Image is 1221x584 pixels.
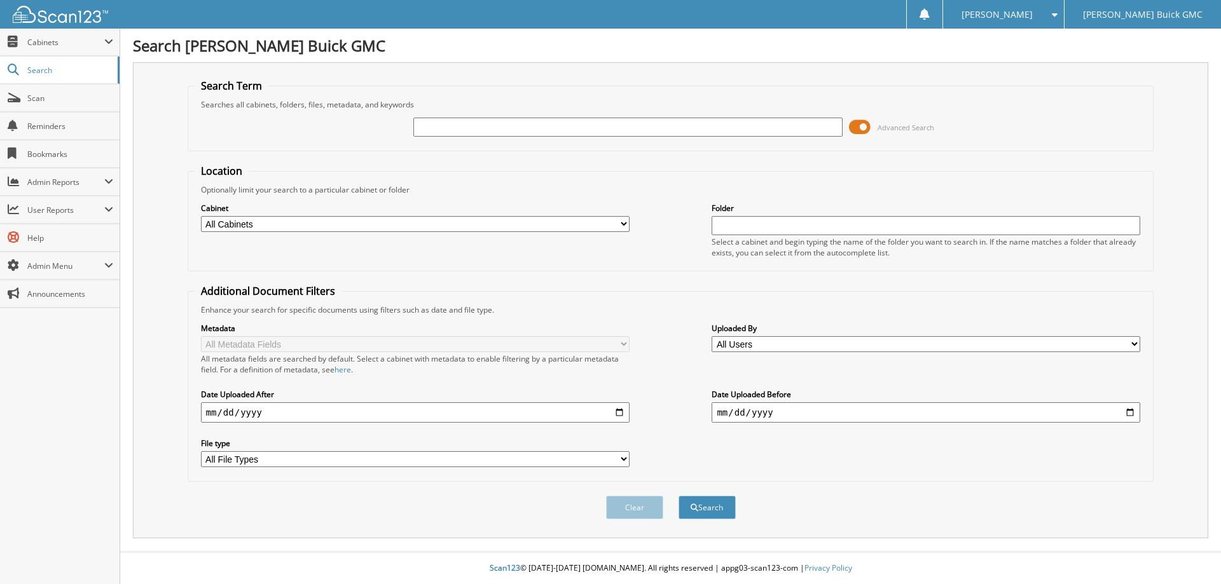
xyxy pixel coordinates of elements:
[201,402,630,423] input: start
[201,438,630,449] label: File type
[1083,11,1203,18] span: [PERSON_NAME] Buick GMC
[120,553,1221,584] div: © [DATE]-[DATE] [DOMAIN_NAME]. All rights reserved | appg03-scan123-com |
[195,304,1147,315] div: Enhance your search for specific documents using filters such as date and file type.
[27,289,113,299] span: Announcements
[27,121,113,132] span: Reminders
[27,37,104,48] span: Cabinets
[712,236,1140,258] div: Select a cabinet and begin typing the name of the folder you want to search in. If the name match...
[195,79,268,93] legend: Search Term
[201,203,630,214] label: Cabinet
[712,389,1140,400] label: Date Uploaded Before
[962,11,1033,18] span: [PERSON_NAME]
[201,323,630,334] label: Metadata
[712,402,1140,423] input: end
[27,261,104,271] span: Admin Menu
[195,164,249,178] legend: Location
[27,205,104,215] span: User Reports
[606,496,663,519] button: Clear
[878,123,934,132] span: Advanced Search
[195,184,1147,195] div: Optionally limit your search to a particular cabinet or folder
[712,323,1140,334] label: Uploaded By
[133,35,1208,56] h1: Search [PERSON_NAME] Buick GMC
[27,149,113,160] span: Bookmarks
[27,65,111,76] span: Search
[27,177,104,187] span: Admin Reports
[195,284,341,298] legend: Additional Document Filters
[679,496,736,519] button: Search
[201,353,630,375] div: All metadata fields are searched by default. Select a cabinet with metadata to enable filtering b...
[27,93,113,104] span: Scan
[712,203,1140,214] label: Folder
[27,233,113,243] span: Help
[13,6,108,23] img: scan123-logo-white.svg
[195,99,1147,110] div: Searches all cabinets, folders, files, metadata, and keywords
[804,562,852,573] a: Privacy Policy
[490,562,520,573] span: Scan123
[201,389,630,400] label: Date Uploaded After
[335,364,351,375] a: here
[1157,523,1221,584] iframe: Chat Widget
